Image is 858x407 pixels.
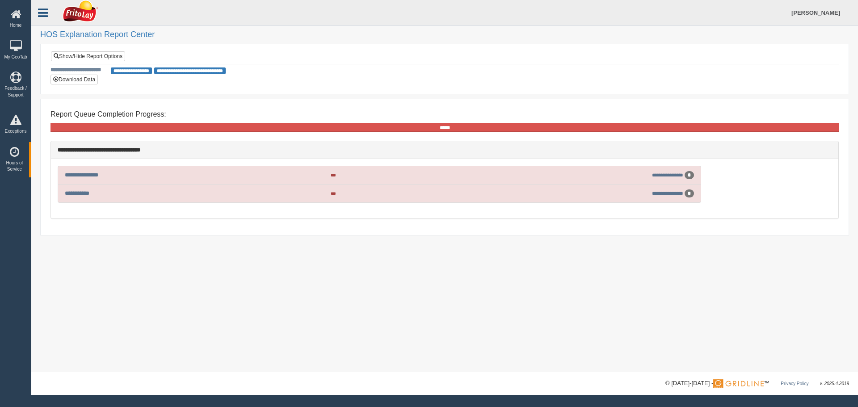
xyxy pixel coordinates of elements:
[781,381,808,386] a: Privacy Policy
[665,379,849,388] div: © [DATE]-[DATE] - ™
[51,51,125,61] a: Show/Hide Report Options
[820,381,849,386] span: v. 2025.4.2019
[50,110,839,118] h4: Report Queue Completion Progress:
[50,75,98,84] button: Download Data
[713,379,764,388] img: Gridline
